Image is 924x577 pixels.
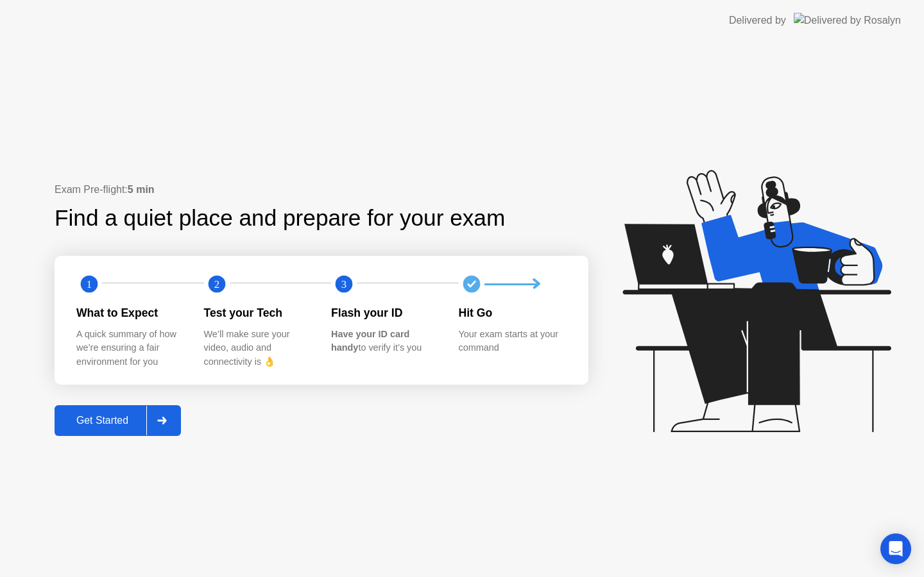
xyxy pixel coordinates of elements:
[87,278,92,290] text: 1
[459,328,566,355] div: Your exam starts at your command
[794,13,901,28] img: Delivered by Rosalyn
[55,201,507,235] div: Find a quiet place and prepare for your exam
[880,533,911,564] div: Open Intercom Messenger
[204,305,311,321] div: Test your Tech
[76,305,184,321] div: What to Expect
[459,305,566,321] div: Hit Go
[76,328,184,369] div: A quick summary of how we’re ensuring a fair environment for you
[55,405,181,436] button: Get Started
[331,305,438,321] div: Flash your ID
[214,278,219,290] text: 2
[128,184,155,195] b: 5 min
[331,329,409,353] b: Have your ID card handy
[204,328,311,369] div: We’ll make sure your video, audio and connectivity is 👌
[729,13,786,28] div: Delivered by
[58,415,146,426] div: Get Started
[331,328,438,355] div: to verify it’s you
[55,182,588,197] div: Exam Pre-flight:
[341,278,346,290] text: 3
